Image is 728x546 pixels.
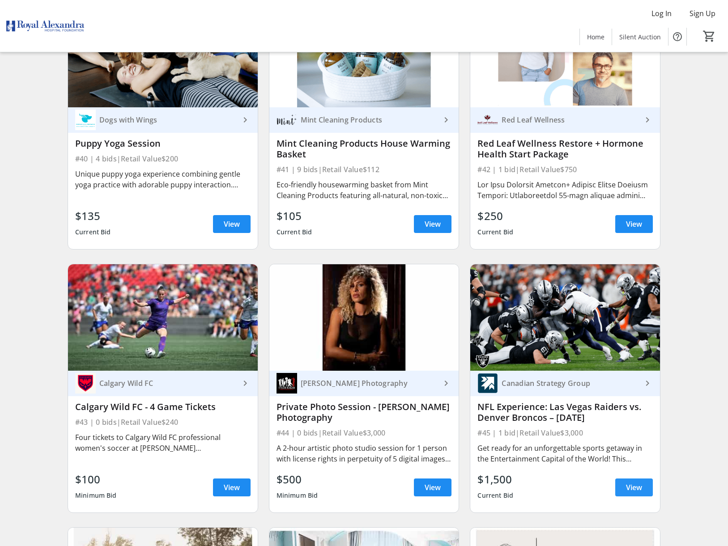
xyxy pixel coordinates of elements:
[642,114,653,125] mat-icon: keyboard_arrow_right
[75,110,96,130] img: Dogs with Wings
[68,0,258,107] img: Puppy Yoga Session
[277,208,312,224] div: $105
[277,427,452,439] div: #44 | 0 bids | Retail Value $3,000
[75,224,111,240] div: Current Bid
[477,110,498,130] img: Red Leaf Wellness
[213,215,251,233] a: View
[75,487,117,504] div: Minimum Bid
[269,264,459,371] img: Private Photo Session - Tyler Baker Photography
[68,371,258,396] a: Calgary Wild FCCalgary Wild FC
[477,402,653,423] div: NFL Experience: Las Vegas Raiders vs. Denver Broncos – [DATE]
[477,208,513,224] div: $250
[240,114,251,125] mat-icon: keyboard_arrow_right
[477,443,653,464] div: Get ready for an unforgettable sports getaway in the Entertainment Capital of the World! This pac...
[701,28,717,44] button: Cart
[626,482,642,493] span: View
[277,471,318,487] div: $500
[441,378,451,389] mat-icon: keyboard_arrow_right
[580,29,612,45] a: Home
[477,487,513,504] div: Current Bid
[477,179,653,201] div: Lor Ipsu Dolorsit Ametcon+ Adipisc Elitse Doeiusm Tempori: Utlaboreetdol 55-magn aliquae admini v...
[5,4,85,48] img: Royal Alexandra Hospital Foundation's Logo
[470,264,660,371] img: NFL Experience: Las Vegas Raiders vs. Denver Broncos – November 7, 2025
[615,478,653,496] a: View
[414,478,451,496] a: View
[68,107,258,133] a: Dogs with WingsDogs with Wings
[269,0,459,107] img: Mint Cleaning Products House Warming Basket
[619,32,661,42] span: Silent Auction
[75,432,251,453] div: Four tickets to Calgary Wild FC professional women's soccer at [PERSON_NAME][GEOGRAPHIC_DATA]. Ex...
[477,471,513,487] div: $1,500
[682,6,723,21] button: Sign Up
[651,8,672,19] span: Log In
[470,107,660,133] a: Red Leaf WellnessRed Leaf Wellness
[96,379,240,388] div: Calgary Wild FC
[277,179,452,201] div: Eco-friendly housewarming basket from Mint Cleaning Products featuring all-natural, non-toxic cle...
[498,379,642,388] div: Canadian Strategy Group
[297,379,441,388] div: [PERSON_NAME] Photography
[269,107,459,133] a: Mint Cleaning ProductsMint Cleaning Products
[277,373,297,394] img: Tyler Baker Photography
[477,427,653,439] div: #45 | 1 bid | Retail Value $3,000
[240,378,251,389] mat-icon: keyboard_arrow_right
[277,402,452,423] div: Private Photo Session - [PERSON_NAME] Photography
[68,264,258,371] img: Calgary Wild FC - 4 Game Tickets
[414,215,451,233] a: View
[498,115,642,124] div: Red Leaf Wellness
[477,138,653,160] div: Red Leaf Wellness Restore + Hormone Health Start Package
[615,215,653,233] a: View
[642,378,653,389] mat-icon: keyboard_arrow_right
[477,163,653,176] div: #42 | 1 bid | Retail Value $750
[690,8,715,19] span: Sign Up
[277,443,452,464] div: A 2-hour artistic photo studio session for 1 person with license rights in perpetuity of 5 digita...
[425,219,441,229] span: View
[224,219,240,229] span: View
[477,373,498,394] img: Canadian Strategy Group
[277,487,318,504] div: Minimum Bid
[277,138,452,160] div: Mint Cleaning Products House Warming Basket
[277,224,312,240] div: Current Bid
[626,219,642,229] span: View
[75,138,251,149] div: Puppy Yoga Session
[96,115,240,124] div: Dogs with Wings
[612,29,668,45] a: Silent Auction
[75,416,251,428] div: #43 | 0 bids | Retail Value $240
[644,6,679,21] button: Log In
[213,478,251,496] a: View
[224,482,240,493] span: View
[668,28,686,46] button: Help
[75,471,117,487] div: $100
[269,371,459,396] a: Tyler Baker Photography[PERSON_NAME] Photography
[75,402,251,412] div: Calgary Wild FC - 4 Game Tickets
[75,152,251,165] div: #40 | 4 bids | Retail Value $200
[277,110,297,130] img: Mint Cleaning Products
[477,224,513,240] div: Current Bid
[297,115,441,124] div: Mint Cleaning Products
[277,163,452,176] div: #41 | 9 bids | Retail Value $112
[441,114,451,125] mat-icon: keyboard_arrow_right
[425,482,441,493] span: View
[587,32,605,42] span: Home
[75,373,96,394] img: Calgary Wild FC
[75,169,251,190] div: Unique puppy yoga experience combining gentle yoga practice with adorable puppy interaction. Perf...
[470,371,660,396] a: Canadian Strategy GroupCanadian Strategy Group
[75,208,111,224] div: $135
[470,0,660,107] img: Red Leaf Wellness Restore + Hormone Health Start Package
